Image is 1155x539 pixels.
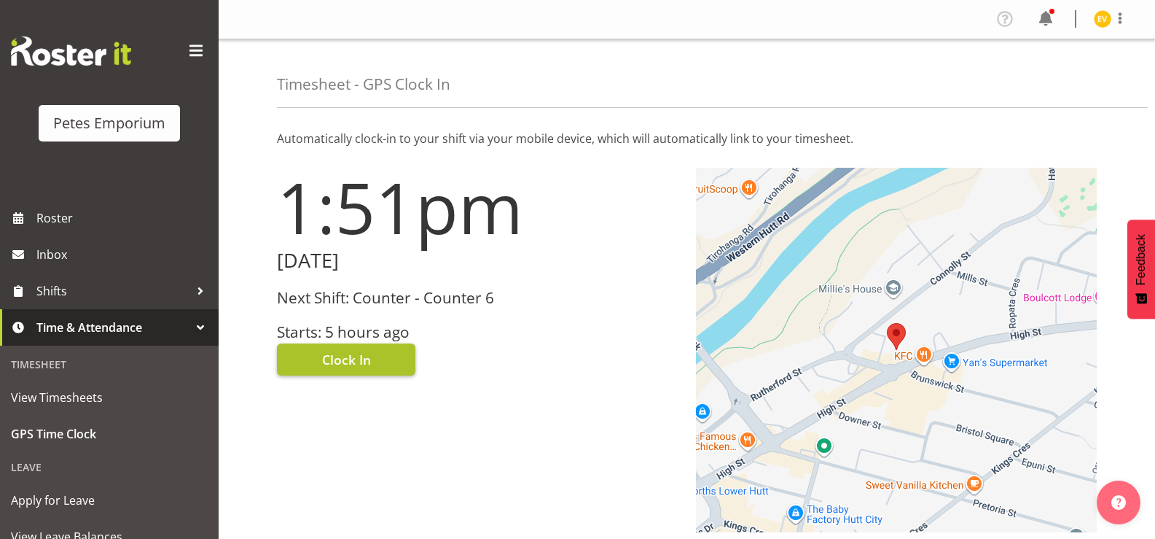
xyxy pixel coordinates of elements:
[36,244,211,265] span: Inbox
[277,249,678,272] h2: [DATE]
[11,36,131,66] img: Rosterit website logo
[4,349,215,379] div: Timesheet
[1127,220,1155,319] button: Feedback - Show survey
[4,482,215,519] a: Apply for Leave
[4,452,215,482] div: Leave
[36,207,211,229] span: Roster
[277,130,1097,147] p: Automatically clock-in to your shift via your mobile device, which will automatically link to you...
[1111,495,1126,510] img: help-xxl-2.png
[277,290,678,306] h3: Next Shift: Counter - Counter 6
[53,112,165,134] div: Petes Emporium
[11,489,208,511] span: Apply for Leave
[322,350,371,369] span: Clock In
[277,344,415,376] button: Clock In
[11,387,208,408] span: View Timesheets
[4,379,215,416] a: View Timesheets
[4,416,215,452] a: GPS Time Clock
[11,423,208,445] span: GPS Time Clock
[1094,10,1111,28] img: eva-vailini10223.jpg
[1135,234,1148,285] span: Feedback
[36,280,189,302] span: Shifts
[277,324,678,341] h3: Starts: 5 hours ago
[277,76,450,93] h4: Timesheet - GPS Clock In
[36,317,189,338] span: Time & Attendance
[277,168,678,247] h1: 1:51pm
